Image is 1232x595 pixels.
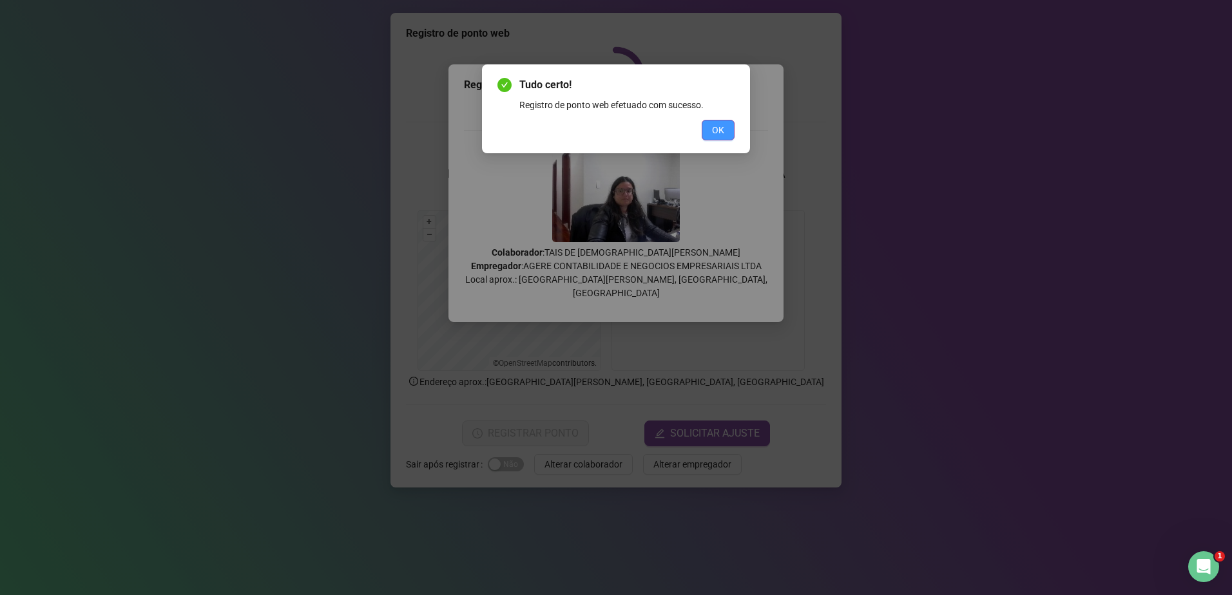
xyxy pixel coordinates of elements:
span: OK [712,123,724,137]
span: 1 [1215,551,1225,562]
iframe: Intercom live chat [1188,551,1219,582]
div: Registro de ponto web efetuado com sucesso. [519,98,735,112]
span: check-circle [497,78,512,92]
button: OK [702,120,735,140]
span: Tudo certo! [519,77,735,93]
